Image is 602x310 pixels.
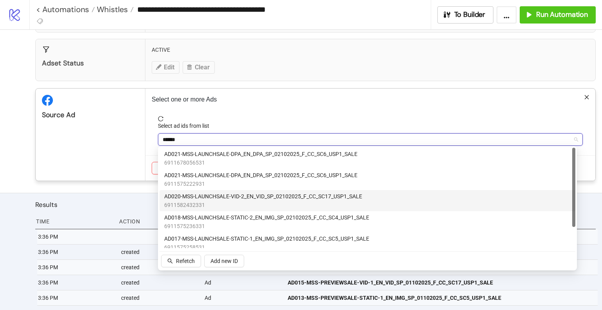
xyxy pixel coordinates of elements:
[210,258,238,264] span: Add new ID
[161,255,201,267] button: Refetch
[42,111,139,120] div: Source Ad
[164,222,369,230] span: 6911575236331
[288,278,493,287] span: AD015-MSS-PREVIEWSALE-VID-1_EN_VID_SP_01102025_F_CC_SC17_USP1_SALE
[37,229,115,244] div: 3:36 PM
[164,150,357,158] span: AD021-MSS-LAUNCHSALE-DPA_EN_DPA_SP_02102025_F_CC_SC6_USP1_SALE
[37,275,115,290] div: 3:36 PM
[160,190,575,211] div: AD020-MSS-LAUNCHSALE-VID-2_EN_VID_SP_02102025_F_CC_SC17_USP1_SALE
[160,169,575,190] div: AD021-MSS-LAUNCHSALE-DPA_EN_DPA_SP_02102025_F_CC_SC6_USP1_SALE
[164,179,357,188] span: 6911575222931
[120,245,198,259] div: created
[584,94,589,100] span: close
[204,290,281,305] div: Ad
[497,6,517,24] button: ...
[454,10,486,19] span: To Builder
[120,275,198,290] div: created
[164,213,369,222] span: AD018-MSS-LAUNCHSALE-STATIC-2_EN_IMG_SP_02102025_F_CC_SC4_USP1_SALE
[37,245,115,259] div: 3:36 PM
[288,275,592,290] a: AD015-MSS-PREVIEWSALE-VID-1_EN_VID_SP_01102025_F_CC_SC17_USP1_SALE
[164,158,357,167] span: 6911678056531
[437,6,494,24] button: To Builder
[160,148,575,169] div: AD021-MSS-LAUNCHSALE-DPA_EN_DPA_SP_02102025_F_CC_SC6_USP1_SALE
[95,4,128,15] span: Whistles
[37,260,115,275] div: 3:36 PM
[520,6,596,24] button: Run Automation
[204,275,281,290] div: Ad
[36,5,95,13] a: < Automations
[163,135,180,144] input: Select ad ids from list
[536,10,588,19] span: Run Automation
[164,234,369,243] span: AD017-MSS-LAUNCHSALE-STATIC-1_EN_IMG_SP_02102025_F_CC_SC5_USP1_SALE
[120,290,198,305] div: created
[204,255,244,267] button: Add new ID
[120,260,198,275] div: created
[167,258,173,264] span: search
[176,258,195,264] span: Refetch
[164,243,369,252] span: 6911575258531
[35,214,113,229] div: Time
[288,290,592,305] a: AD013-MSS-PREVIEWSALE-STATIC-1_EN_IMG_SP_01102025_F_CC_SC5_USP1_SALE
[164,201,362,209] span: 6911582432331
[37,290,115,305] div: 3:36 PM
[158,121,214,130] label: Select ad ids from list
[288,294,501,302] span: AD013-MSS-PREVIEWSALE-STATIC-1_EN_IMG_SP_01102025_F_CC_SC5_USP1_SALE
[35,199,596,210] h2: Results
[164,192,362,201] span: AD020-MSS-LAUNCHSALE-VID-2_EN_VID_SP_02102025_F_CC_SC17_USP1_SALE
[164,171,357,179] span: AD021-MSS-LAUNCHSALE-DPA_EN_DPA_SP_02102025_F_CC_SC6_USP1_SALE
[160,232,575,254] div: AD017-MSS-LAUNCHSALE-STATIC-1_EN_IMG_SP_02102025_F_CC_SC5_USP1_SALE
[152,95,589,104] p: Select one or more Ads
[160,211,575,232] div: AD018-MSS-LAUNCHSALE-STATIC-2_EN_IMG_SP_02102025_F_CC_SC4_USP1_SALE
[118,214,196,229] div: Action
[152,162,181,174] button: Cancel
[95,5,134,13] a: Whistles
[158,116,583,121] span: reload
